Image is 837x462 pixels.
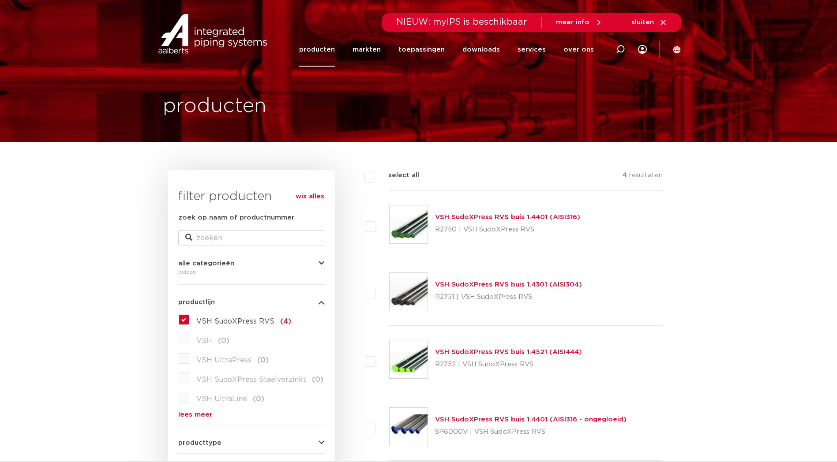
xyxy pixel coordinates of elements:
[178,440,221,446] span: producttype
[556,19,589,26] span: meer info
[218,337,229,344] span: (0)
[178,299,324,306] button: productlijn
[163,92,266,120] h1: producten
[178,212,294,223] label: zoek op naam of productnummer
[631,19,654,26] span: sluiten
[398,33,445,67] a: toepassingen
[196,357,251,364] span: VSH UltraPress
[353,33,381,67] a: markten
[178,440,324,446] button: producttype
[257,357,269,364] span: (0)
[435,223,580,237] p: R2750 | VSH SudoXPress RVS
[178,188,324,205] h3: filter producten
[390,273,428,311] img: Thumbnail for VSH SudoXPress RVS buis 1.4301 (AISI304)
[622,170,663,184] p: 4 resultaten
[396,18,527,26] span: NIEUW: myIPS is beschikbaar
[253,395,264,402] span: (0)
[435,214,580,220] a: VSH SudoXPress RVS buis 1.4401 (AISI316)
[296,191,324,202] a: wis alles
[435,358,582,372] p: R2752 | VSH SudoXPress RVS
[178,267,324,277] div: buizen
[196,395,247,402] span: VSH UltraLine
[196,376,306,383] span: VSH SudoXPress Staalverzinkt
[556,19,603,26] a: meer info
[435,416,627,423] a: VSH SudoXPress RVS buis 1.4401 (AISI316 - ongegloeid)
[375,170,419,181] label: select all
[462,33,500,67] a: downloads
[563,33,594,67] a: over ons
[390,340,428,378] img: Thumbnail for VSH SudoXPress RVS buis 1.4521 (AISI444)
[178,299,215,306] span: productlijn
[280,318,291,325] span: (4)
[435,349,582,355] a: VSH SudoXPress RVS buis 1.4521 (AISI444)
[435,281,582,288] a: VSH SudoXPress RVS buis 1.4301 (AISI304)
[312,376,323,383] span: (0)
[435,290,582,304] p: R2751 | VSH SudoXPress RVS
[631,19,667,26] a: sluiten
[178,260,234,267] span: alle categorieën
[299,33,594,67] nav: Menu
[178,411,324,418] a: lees meer
[299,33,335,67] a: producten
[178,260,324,267] button: alle categorieën
[390,205,428,243] img: Thumbnail for VSH SudoXPress RVS buis 1.4401 (AISI316)
[196,318,274,325] span: VSH SudoXPress RVS
[518,33,546,67] a: services
[196,337,212,344] span: VSH
[390,408,428,446] img: Thumbnail for VSH SudoXPress RVS buis 1.4401 (AISI316 - ongegloeid)
[178,230,324,246] input: zoeken
[435,425,627,439] p: SP6000V | VSH SudoXPress RVS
